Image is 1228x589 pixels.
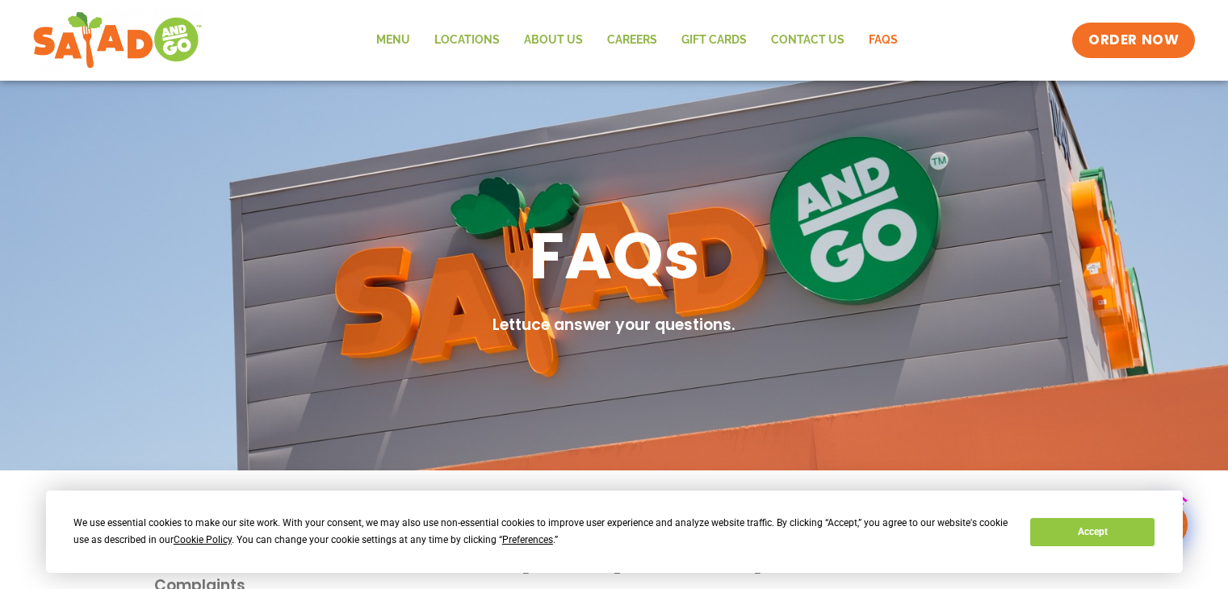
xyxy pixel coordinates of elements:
img: new-SAG-logo-768×292 [32,8,203,73]
div: We use essential cookies to make our site work. With your consent, we may also use non-essential ... [73,515,1011,549]
h1: FAQs [529,214,700,298]
a: FAQs [857,22,910,59]
span: Preferences [502,534,553,545]
button: Accept [1030,518,1155,546]
a: ORDER NOW [1072,23,1195,58]
h2: Frequently asked questions: [460,535,1074,574]
a: Careers [595,22,669,59]
a: Locations [422,22,512,59]
a: About Us [512,22,595,59]
nav: Menu [364,22,910,59]
span: ORDER NOW [1088,31,1179,50]
a: Contact Us [759,22,857,59]
h2: Lettuce answer your questions. [492,314,736,337]
a: Menu [364,22,422,59]
div: Cookie Consent Prompt [46,491,1183,573]
span: Cookie Policy [174,534,232,545]
a: GIFT CARDS [669,22,759,59]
